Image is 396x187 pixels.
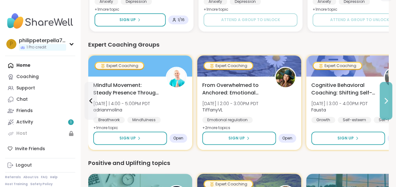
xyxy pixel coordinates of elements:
span: 1 Pro credit [26,45,46,50]
div: Expert Coaching [204,63,252,69]
button: Sign Up [202,132,276,145]
button: Attend a group to unlock [204,13,297,26]
span: [DATE] | 2:00 - 3:00PM PDT [202,100,258,107]
button: Sign Up [93,132,167,145]
a: Referrals [5,175,21,179]
span: Attend a group to unlock [330,17,389,23]
span: Sign Up [337,135,354,141]
a: Friends [5,105,75,116]
div: Logout [16,162,32,168]
span: From Overwhelmed to Anchored: Emotional Regulation [202,82,268,97]
span: [DATE] | 3:00 - 4:00PM PDT [311,100,368,107]
a: Chat [5,94,75,105]
div: philippeterpella7777 [19,37,66,44]
a: FAQ [41,175,48,179]
b: adrianmolina [93,107,122,113]
span: Sign Up [119,135,136,141]
div: Expert Coaching Groups [88,40,388,49]
a: Help [50,175,58,179]
img: ShareWell Nav Logo [5,10,75,32]
div: Growth [311,117,335,123]
a: Activity1 [5,116,75,128]
div: Expert Coaching [95,63,143,69]
span: Cognitive Behavioral Coaching: Shifting Self-Talk [311,82,377,97]
a: Host Training [5,182,28,186]
span: [DATE] | 4:00 - 5:00PM PDT [93,100,150,107]
span: Open [173,136,183,141]
b: TiffanyVL [202,107,223,113]
div: Emotional regulation [202,117,253,123]
b: Fausta [311,107,326,113]
div: Breathwork [93,117,125,123]
span: 1 / 16 [178,17,185,22]
div: Invite Friends [5,143,75,154]
div: Mindfulness [127,117,161,123]
span: Open [282,136,292,141]
div: Coaching [16,74,39,80]
img: adrianmolina [167,68,186,87]
button: Sign Up [311,132,385,145]
div: Expert Coaching [313,63,361,69]
div: Positive and Uplifting topics [88,159,388,167]
span: 1 [70,120,72,125]
span: p [10,40,13,48]
span: Attend a group to unlock [221,17,280,23]
a: About Us [23,175,38,179]
div: Support [16,85,35,91]
a: Host [5,128,75,139]
div: Activity [16,119,33,125]
div: Self-esteem [338,117,371,123]
div: Chat [16,96,28,103]
a: Support [5,82,75,94]
div: Friends [16,108,33,114]
span: Sign Up [228,135,245,141]
button: Sign Up [95,13,166,26]
span: Mindful Movement: Steady Presence Through Yoga [93,82,159,97]
img: TiffanyVL [276,68,295,87]
a: Logout [5,160,75,171]
a: Coaching [5,71,75,82]
span: Sign Up [119,17,136,23]
a: Safety Policy [30,182,53,186]
div: Host [16,130,27,137]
